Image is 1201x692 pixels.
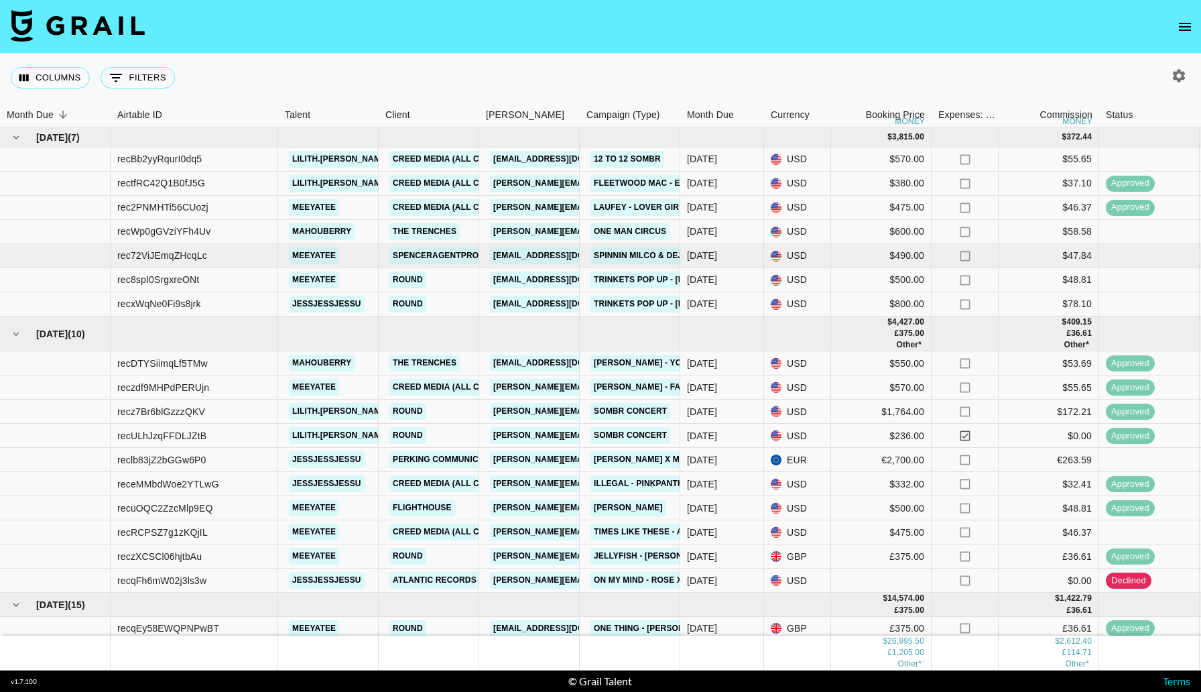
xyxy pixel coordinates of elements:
a: meeyatee [289,524,339,540]
div: $475.00 [831,520,932,544]
div: Currency [764,102,831,128]
a: mahouberry [289,223,355,240]
a: [PERSON_NAME] - Your Idol [590,355,719,371]
a: Creed Media (All Campaigns) [389,175,529,192]
div: 36.61 [1071,605,1092,616]
span: approved [1106,177,1155,190]
div: recULhJzqFFDLJZtB [117,429,206,443]
a: meeyatee [289,620,339,637]
div: Aug '25 [687,249,717,262]
div: $ [1055,593,1060,604]
a: Round [389,403,426,420]
img: Grail Talent [11,9,145,42]
div: $46.37 [999,196,1099,220]
div: $48.81 [999,496,1099,520]
div: USD [764,400,831,424]
button: Sort [54,105,72,124]
span: approved [1106,430,1155,443]
a: meeyatee [289,379,339,396]
div: USD [764,569,831,593]
a: jessjessjessu [289,451,365,468]
div: USD [764,148,831,172]
a: The Trenches [389,223,460,240]
a: [EMAIL_ADDRESS][DOMAIN_NAME] [490,355,640,371]
span: [DATE] [36,131,68,144]
div: £375.00 [831,544,932,569]
div: $550.00 [831,351,932,376]
div: $ [883,636,887,647]
div: Talent [285,102,310,128]
div: $490.00 [831,244,932,268]
div: © Grail Talent [568,675,632,688]
div: USD [764,172,831,196]
div: Airtable ID [117,102,162,128]
div: $500.00 [831,496,932,520]
a: [PERSON_NAME][EMAIL_ADDRESS][PERSON_NAME][DOMAIN_NAME] [490,475,777,492]
div: money [1062,117,1092,125]
span: approved [1106,502,1155,515]
a: [PERSON_NAME][EMAIL_ADDRESS][DOMAIN_NAME] [490,572,708,589]
a: Round [389,272,426,288]
a: [PERSON_NAME] [590,500,666,516]
span: approved [1106,622,1155,635]
a: Terms [1163,675,1190,687]
div: USD [764,268,831,292]
div: recqEy58EWQPNPwBT [117,622,219,635]
a: On my mind - Rose x [PERSON_NAME] [590,572,757,589]
a: Creed Media (All Campaigns) [389,151,529,168]
a: jessjessjessu [289,296,365,312]
a: Sombr concert [590,403,670,420]
a: [PERSON_NAME][EMAIL_ADDRESS][DOMAIN_NAME] [490,548,708,565]
div: $32.41 [999,472,1099,496]
div: Aug '25 [687,225,717,238]
a: Round [389,296,426,312]
span: € 263.59 [1064,340,1089,349]
div: recBb2yyRqurI0dq5 [117,152,202,166]
div: Commission [1039,102,1092,128]
div: 114.71 [1066,647,1092,658]
div: $48.81 [999,268,1099,292]
div: Client [379,102,479,128]
div: £ [1066,605,1071,616]
div: Month Due [680,102,764,128]
a: jessjessjessu [289,572,365,589]
a: Atlantic Records UK [389,572,494,589]
div: Currency [771,102,810,128]
div: £ [1066,328,1071,339]
div: v 1.7.100 [11,677,37,686]
div: 375.00 [899,605,924,616]
div: $ [887,316,892,328]
div: $172.21 [999,400,1099,424]
div: recWp0gGVziYFh4Uv [117,225,210,238]
a: Creed Media (All Campaigns) [389,475,529,492]
div: USD [764,496,831,520]
span: approved [1106,551,1155,563]
div: Jul '25 [687,502,717,515]
div: USD [764,196,831,220]
div: Status [1099,102,1200,128]
div: money [895,117,925,125]
span: approved [1106,406,1155,418]
div: £36.61 [999,617,1099,641]
div: $475.00 [831,196,932,220]
div: recz7Br6blGzzzQKV [117,405,205,418]
div: GBP [764,617,831,641]
div: 3,815.00 [892,131,924,143]
div: USD [764,220,831,244]
a: Spinnin Milco & DEJA [590,247,692,264]
div: Jul '25 [687,357,717,370]
div: $380.00 [831,172,932,196]
div: Jun '25 [687,622,717,635]
div: rec72ViJEmqZHcqLc [117,249,207,262]
div: $800.00 [831,292,932,316]
a: [PERSON_NAME][EMAIL_ADDRESS][DOMAIN_NAME] [490,524,708,540]
div: receMMbdWoe2YTLwG [117,477,219,491]
button: Show filters [101,67,175,89]
div: Jul '25 [687,429,717,443]
div: Jul '25 [687,405,717,418]
div: Airtable ID [111,102,278,128]
div: Month Due [687,102,734,128]
span: declined [1106,575,1151,587]
a: [EMAIL_ADDRESS][DOMAIN_NAME] [490,247,640,264]
div: Aug '25 [687,176,717,190]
